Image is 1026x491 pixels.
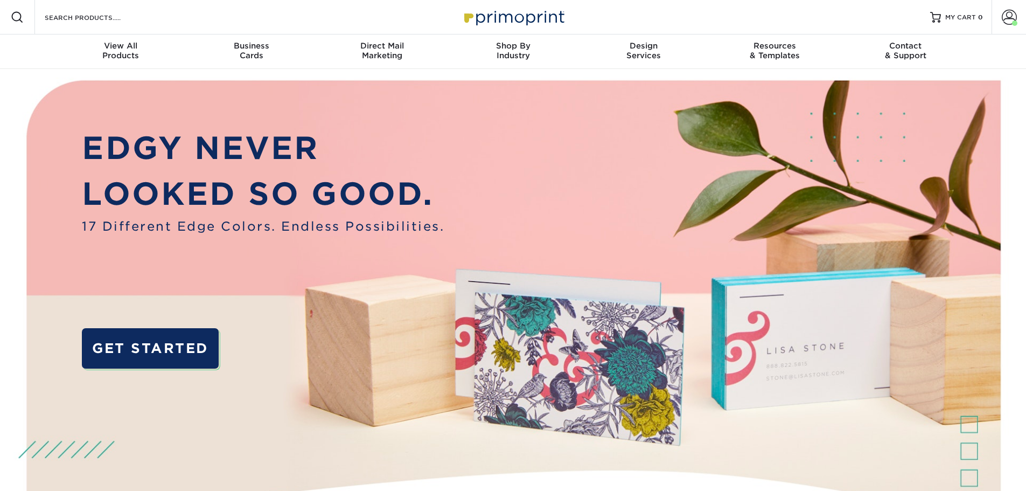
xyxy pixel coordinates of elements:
p: EDGY NEVER [82,125,444,171]
span: Contact [840,41,971,51]
span: Business [186,41,317,51]
a: Resources& Templates [709,34,840,69]
a: View AllProducts [55,34,186,69]
img: Primoprint [459,5,567,29]
span: Direct Mail [317,41,448,51]
div: Services [578,41,709,60]
span: Design [578,41,709,51]
a: BusinessCards [186,34,317,69]
span: Shop By [448,41,578,51]
a: Direct MailMarketing [317,34,448,69]
input: SEARCH PRODUCTS..... [44,11,149,24]
div: & Templates [709,41,840,60]
a: Contact& Support [840,34,971,69]
span: 17 Different Edge Colors. Endless Possibilities. [82,217,444,236]
div: & Support [840,41,971,60]
a: Shop ByIndustry [448,34,578,69]
span: Resources [709,41,840,51]
div: Industry [448,41,578,60]
span: 0 [978,13,983,21]
a: GET STARTED [82,328,218,369]
span: View All [55,41,186,51]
p: LOOKED SO GOOD. [82,171,444,217]
div: Products [55,41,186,60]
a: DesignServices [578,34,709,69]
div: Marketing [317,41,448,60]
div: Cards [186,41,317,60]
span: MY CART [945,13,976,22]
